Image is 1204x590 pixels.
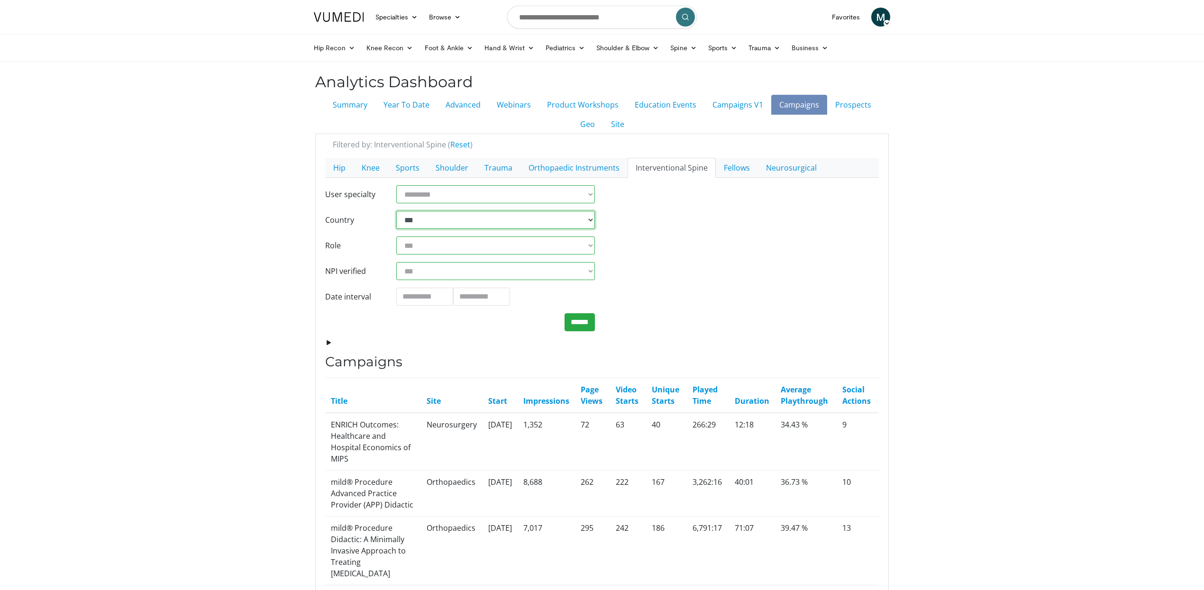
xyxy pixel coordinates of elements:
[325,470,421,516] td: mild® Procedure Advanced Practice Provider (APP) Didactic
[308,38,361,57] a: Hip Recon
[331,396,347,406] a: Title
[540,38,591,57] a: Pediatrics
[775,413,837,471] td: 34.43 %
[603,114,632,134] a: Site
[520,158,628,178] a: Orthopaedic Instruments
[735,396,769,406] a: Duration
[591,38,665,57] a: Shoulder & Elbow
[507,6,697,28] input: Search topics, interventions
[771,95,827,115] a: Campaigns
[786,38,834,57] a: Business
[627,95,704,115] a: Education Events
[483,516,518,585] td: [DATE]
[423,8,467,27] a: Browse
[318,211,389,229] label: Country
[610,413,646,471] td: 63
[370,8,423,27] a: Specialties
[837,413,879,471] td: 9
[419,38,479,57] a: Foot & Ankle
[665,38,702,57] a: Spine
[775,516,837,585] td: 39.47 %
[652,384,679,406] a: Unique Starts
[325,95,375,115] a: Summary
[427,396,441,406] a: Site
[421,413,483,471] td: Neurosurgery
[575,516,610,585] td: 295
[575,470,610,516] td: 262
[318,185,389,203] label: User specialty
[729,470,775,516] td: 40:01
[871,8,890,27] a: M
[693,384,718,406] a: Played Time
[539,95,627,115] a: Product Workshops
[325,413,421,471] td: ENRICH Outcomes: Healthcare and Hospital Economics of MIPS
[438,95,489,115] a: Advanced
[628,158,716,178] a: Interventional Spine
[687,470,729,516] td: 3,262:16
[610,470,646,516] td: 222
[702,38,743,57] a: Sports
[687,413,729,471] td: 266:29
[315,73,889,91] h2: Analytics Dashboard
[483,470,518,516] td: [DATE]
[388,158,428,178] a: Sports
[781,384,828,406] a: Average Playthrough
[518,413,575,471] td: 1,352
[326,139,886,150] div: Filtered by: Interventional Spine ( )
[325,516,421,585] td: mild® Procedure Didactic: A Minimally Invasive Approach to Treating [MEDICAL_DATA]
[421,516,483,585] td: Orthopaedics
[581,384,602,406] a: Page Views
[775,470,837,516] td: 36.73 %
[842,384,871,406] a: Social Actions
[325,354,879,370] h3: Campaigns
[523,396,569,406] a: Impressions
[483,413,518,471] td: [DATE]
[479,38,540,57] a: Hand & Wrist
[743,38,786,57] a: Trauma
[758,158,825,178] a: Neurosurgical
[646,470,687,516] td: 167
[314,12,364,22] img: VuMedi Logo
[476,158,520,178] a: Trauma
[572,114,603,134] a: Geo
[610,516,646,585] td: 242
[375,95,438,115] a: Year To Date
[729,413,775,471] td: 12:18
[488,396,507,406] a: Start
[729,516,775,585] td: 71:07
[575,413,610,471] td: 72
[616,384,638,406] a: Video Starts
[646,516,687,585] td: 186
[361,38,419,57] a: Knee Recon
[318,262,389,280] label: NPI verified
[318,236,389,254] label: Role
[837,470,879,516] td: 10
[428,158,476,178] a: Shoulder
[518,516,575,585] td: 7,017
[489,95,539,115] a: Webinars
[837,516,879,585] td: 13
[716,158,758,178] a: Fellows
[646,413,687,471] td: 40
[421,470,483,516] td: Orthopaedics
[826,8,866,27] a: Favorites
[687,516,729,585] td: 6,791:17
[450,139,470,150] a: Reset
[704,95,771,115] a: Campaigns V1
[518,470,575,516] td: 8,688
[827,95,879,115] a: Prospects
[318,288,389,306] label: Date interval
[354,158,388,178] a: Knee
[325,158,354,178] a: Hip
